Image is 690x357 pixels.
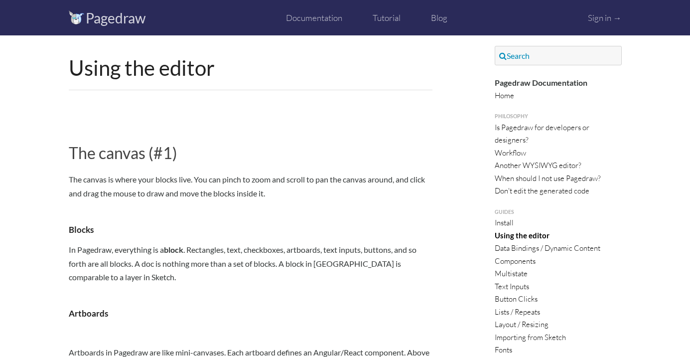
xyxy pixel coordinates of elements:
[495,320,549,329] a: Layout / Resizing
[495,186,589,195] a: Don't edit the generated code
[69,309,432,319] h3: Artboards
[495,282,529,291] a: Text Inputs
[495,345,512,355] a: Fonts
[495,218,514,227] a: Install
[69,225,432,235] h3: Blocks
[495,243,600,253] a: Data Bindings / Dynamic Content
[164,245,183,254] strong: block
[495,333,566,342] a: Importing from Sketch
[69,144,432,162] h2: The canvas (#1)
[495,294,538,304] a: Button Clicks
[495,231,550,240] a: Using the editor
[431,12,447,23] a: Blog
[495,148,526,158] a: Workflow
[495,46,622,65] a: Search
[86,9,145,26] a: Pagedraw
[588,12,621,23] a: Sign in →
[69,10,85,24] img: logo_vectors.svg
[495,269,528,278] a: Multistate
[495,174,601,183] a: When should I not use Pagedraw?
[495,256,536,266] a: Components
[69,243,432,284] p: In Pagedraw, everything is a . Rectangles, text, checkboxes, artboards, text inputs, buttons, and...
[495,161,581,170] a: Another WYSIWYG editor?
[495,307,540,317] a: Lists / Repeats
[69,173,432,199] p: The canvas is where your blocks live. You can pinch to zoom and scroll to pan the canvas around, ...
[495,78,587,87] strong: Pagedraw Documentation
[495,123,589,145] a: Is Pagedraw for developers or designers?
[286,12,342,23] a: Documentation
[373,12,401,23] a: Tutorial
[495,208,622,217] a: Guides
[495,112,622,121] a: Philosophy
[69,56,432,90] h1: Using the editor
[495,91,514,100] a: Home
